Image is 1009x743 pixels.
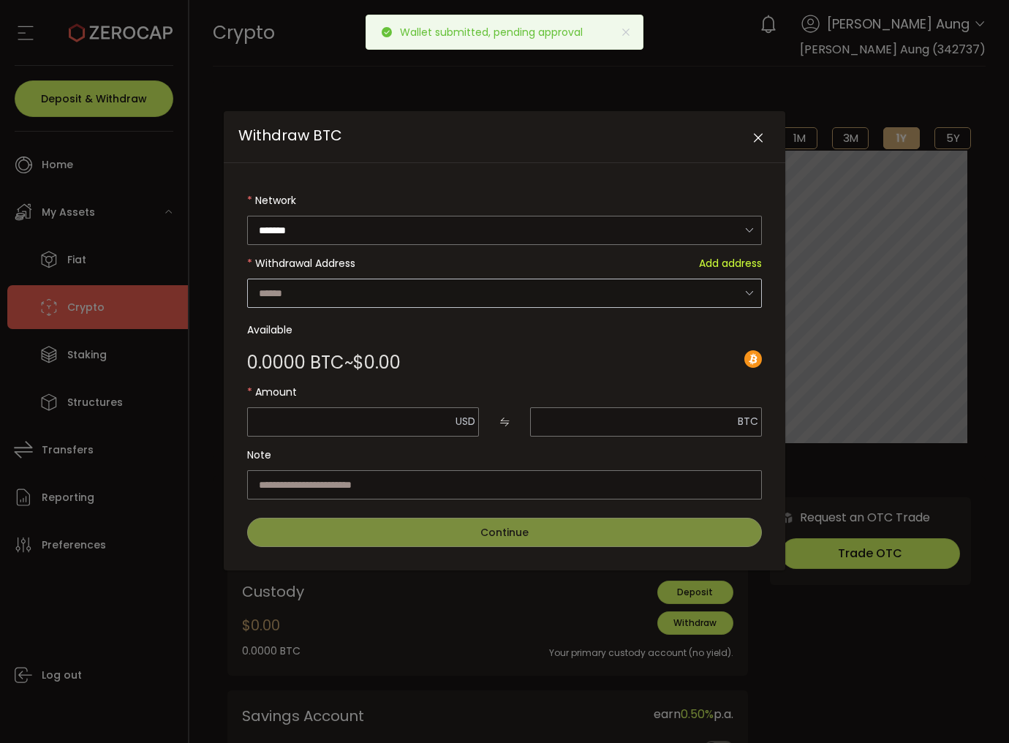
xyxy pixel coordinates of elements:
[745,126,771,151] button: Close
[456,414,475,429] span: USD
[255,256,355,271] span: Withdrawal Address
[247,354,344,371] span: 0.0000 BTC
[738,414,758,429] span: BTC
[247,377,762,407] label: Amount
[353,354,401,371] span: $0.00
[224,111,785,570] div: Withdraw BTC
[238,125,342,146] span: Withdraw BTC
[247,354,401,371] div: ~
[247,440,762,469] label: Note
[400,27,594,37] p: Wallet submitted, pending approval
[247,518,762,547] button: Continue
[247,315,762,344] label: Available
[699,249,762,278] span: Add address
[480,525,529,540] span: Continue
[839,585,1009,743] iframe: Chat Widget
[247,186,762,215] label: Network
